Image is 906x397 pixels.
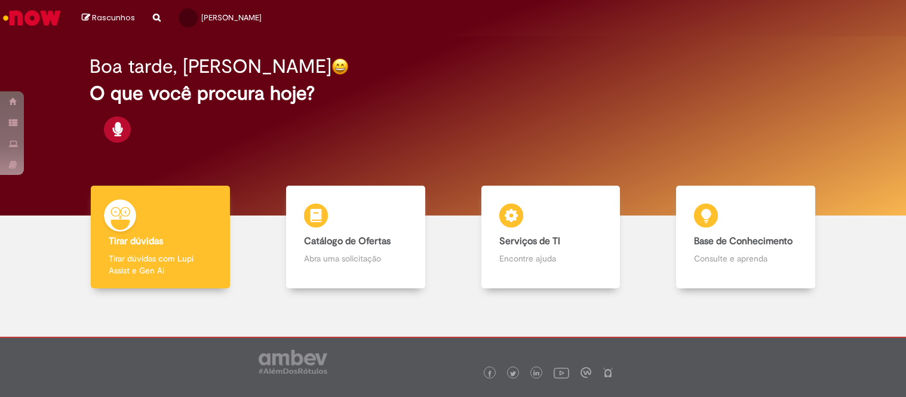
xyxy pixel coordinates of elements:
[258,186,453,289] a: Catálogo de Ofertas Abra uma solicitação
[331,58,349,75] img: happy-face.png
[304,235,391,247] b: Catálogo de Ofertas
[603,367,613,378] img: logo_footer_naosei.png
[581,367,591,378] img: logo_footer_workplace.png
[90,83,816,104] h2: O que você procura hoje?
[533,370,539,377] img: logo_footer_linkedin.png
[109,235,163,247] b: Tirar dúvidas
[694,235,793,247] b: Base de Conhecimento
[499,253,603,264] p: Encontre ajuda
[201,13,262,23] span: [PERSON_NAME]
[499,235,560,247] b: Serviços de TI
[648,186,843,289] a: Base de Conhecimento Consulte e aprenda
[259,350,327,374] img: logo_footer_ambev_rotulo_gray.png
[510,371,516,377] img: logo_footer_twitter.png
[92,12,135,23] span: Rascunhos
[63,186,258,289] a: Tirar dúvidas Tirar dúvidas com Lupi Assist e Gen Ai
[694,253,797,264] p: Consulte e aprenda
[304,253,407,264] p: Abra uma solicitação
[1,6,63,30] img: ServiceNow
[554,365,569,380] img: logo_footer_youtube.png
[109,253,212,276] p: Tirar dúvidas com Lupi Assist e Gen Ai
[90,56,331,77] h2: Boa tarde, [PERSON_NAME]
[82,13,135,24] a: Rascunhos
[453,186,649,289] a: Serviços de TI Encontre ajuda
[487,371,493,377] img: logo_footer_facebook.png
